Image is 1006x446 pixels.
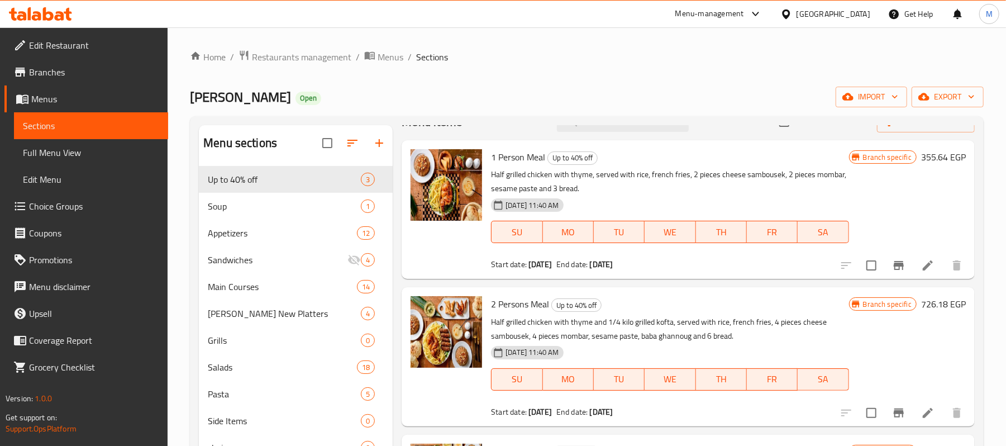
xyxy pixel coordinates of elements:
button: delete [943,252,970,279]
a: Promotions [4,246,168,273]
span: 2 Persons Meal [491,296,549,312]
p: Half grilled chicken with thyme and 1/4 kilo grilled kofta, served with rice, french fries, 4 pie... [491,315,848,343]
span: Start date: [491,405,527,419]
span: export [921,90,975,104]
span: TU [598,224,640,240]
span: WE [649,224,691,240]
div: items [361,200,375,213]
span: M [986,8,993,20]
button: Branch-specific-item [885,400,912,426]
span: Choice Groups [29,200,159,213]
span: Salads [208,360,357,374]
span: 5 [361,389,374,400]
span: Menu disclaimer [29,280,159,293]
button: SA [798,221,848,243]
button: TU [594,221,645,243]
button: SU [491,221,542,243]
button: Add section [366,130,393,156]
span: Branch specific [859,299,916,310]
span: 1.0.0 [35,391,52,406]
span: import [845,90,898,104]
button: WE [645,368,695,391]
span: Main Courses [208,280,357,293]
div: items [357,280,375,293]
div: Grills [208,334,361,347]
span: Get support on: [6,410,57,425]
a: Support.OpsPlatform [6,421,77,436]
div: Open [295,92,321,105]
h6: 726.18 EGP [921,296,966,312]
span: Upsell [29,307,159,320]
span: Branches [29,65,159,79]
div: Main Courses14 [199,273,393,300]
div: Pasta [208,387,361,401]
span: Restaurants management [252,50,351,64]
a: Edit Restaurant [4,32,168,59]
span: End date: [556,405,588,419]
h2: Menu sections [203,135,277,151]
span: Sections [23,119,159,132]
li: / [356,50,360,64]
span: Start date: [491,257,527,272]
button: WE [645,221,695,243]
span: Branch specific [859,152,916,163]
a: Grocery Checklist [4,354,168,381]
span: Select all sections [316,131,339,155]
span: Menus [378,50,403,64]
div: Menu-management [675,7,744,21]
a: Menu disclaimer [4,273,168,300]
div: items [361,173,375,186]
div: items [361,387,375,401]
button: SU [491,368,542,391]
a: Coverage Report [4,327,168,354]
span: Sort sections [339,130,366,156]
div: Salads18 [199,354,393,381]
div: items [361,307,375,320]
span: Coverage Report [29,334,159,347]
button: FR [747,221,798,243]
span: Promotions [29,253,159,267]
button: TH [696,221,747,243]
span: TH [700,371,742,387]
button: export [912,87,984,107]
div: Appetizers [208,226,357,240]
div: Side Items [208,414,361,428]
span: Manage items [886,115,966,129]
span: MO [547,371,589,387]
span: Version: [6,391,33,406]
div: Pasta5 [199,381,393,407]
span: Select to update [860,401,883,425]
a: Menus [4,86,168,112]
button: TH [696,368,747,391]
p: Half grilled chicken with thyme, served with rice, french fries, 2 pieces cheese sambousek, 2 pie... [491,168,848,196]
div: Side Items0 [199,407,393,434]
a: Edit Menu [14,166,168,193]
h6: 355.64 EGP [921,149,966,165]
span: Menus [31,92,159,106]
span: SA [802,224,844,240]
div: items [361,414,375,428]
span: SA [802,371,844,387]
span: SU [496,371,538,387]
button: MO [543,368,594,391]
button: delete [943,400,970,426]
span: WE [649,371,691,387]
span: FR [751,371,793,387]
span: End date: [556,257,588,272]
button: MO [543,221,594,243]
a: Choice Groups [4,193,168,220]
span: 1 [361,201,374,212]
div: Up to 40% off [208,173,361,186]
span: Edit Menu [23,173,159,186]
button: SA [798,368,848,391]
div: Up to 40% off [547,151,598,165]
div: Sandwiches4 [199,246,393,273]
div: items [361,253,375,267]
a: Coupons [4,220,168,246]
div: Soup [208,200,361,213]
a: Home [190,50,226,64]
a: Edit menu item [921,259,935,272]
img: 2 Persons Meal [411,296,482,368]
b: [DATE] [590,257,613,272]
